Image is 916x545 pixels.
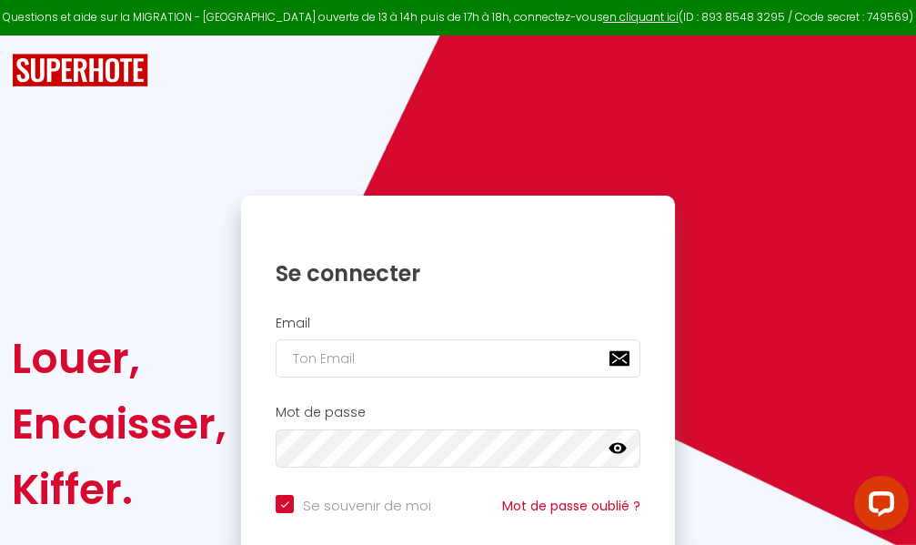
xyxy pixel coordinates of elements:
img: SuperHote logo [12,54,148,87]
h2: Mot de passe [276,405,640,420]
a: Mot de passe oublié ? [502,497,640,515]
h1: Se connecter [276,259,640,288]
iframe: LiveChat chat widget [840,469,916,545]
h2: Email [276,316,640,331]
div: Louer, [12,326,226,391]
div: Encaisser, [12,391,226,457]
a: en cliquant ici [603,9,679,25]
div: Kiffer. [12,457,226,522]
input: Ton Email [276,339,640,378]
